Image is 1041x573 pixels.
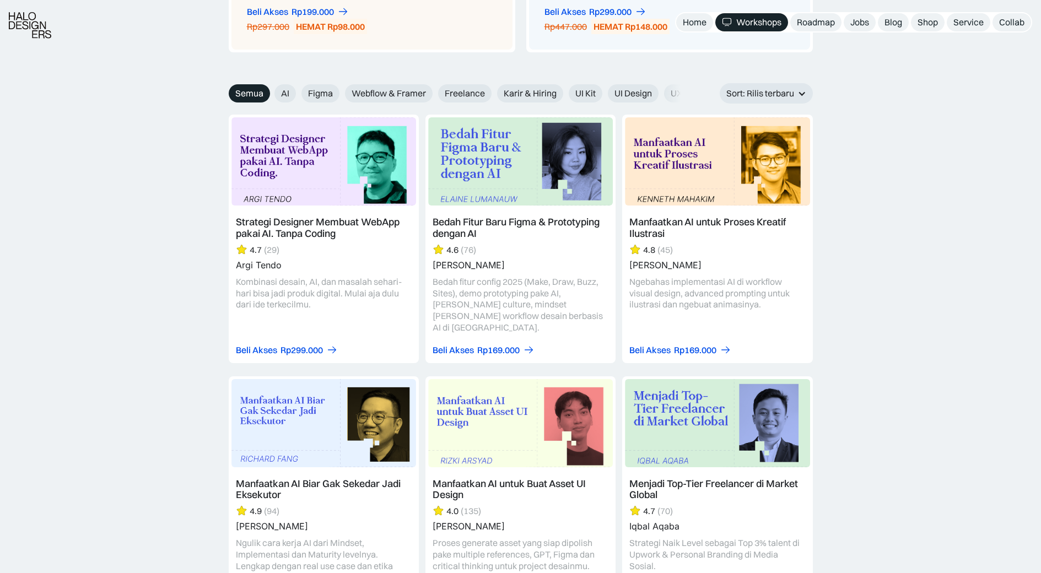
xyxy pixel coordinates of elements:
div: Sort: Rilis terbaru [726,88,794,99]
span: AI [281,88,289,99]
a: Jobs [844,13,876,31]
span: UI Design [614,88,652,99]
div: HEMAT Rp98.000 [296,21,365,33]
div: Jobs [850,17,869,28]
div: Sort: Rilis terbaru [720,83,813,104]
a: Service [947,13,990,31]
div: Collab [999,17,1024,28]
span: UI Kit [575,88,596,99]
div: HEMAT Rp148.000 [594,21,667,33]
div: Beli Akses [433,344,474,356]
div: Service [953,17,984,28]
div: Shop [918,17,938,28]
a: Roadmap [790,13,842,31]
a: Beli AksesRp169.000 [629,344,731,356]
a: Workshops [715,13,788,31]
a: Blog [878,13,909,31]
div: Beli Akses [629,344,671,356]
div: Rp299.000 [589,6,632,18]
a: Collab [993,13,1031,31]
div: Beli Akses [247,6,288,18]
span: Freelance [445,88,485,99]
a: Beli AksesRp299.000 [236,344,338,356]
div: Beli Akses [544,6,586,18]
a: Shop [911,13,945,31]
div: Rp447.000 [544,21,587,33]
span: Karir & Hiring [504,88,557,99]
div: Workshops [736,17,781,28]
span: UX Design [671,88,711,99]
a: Beli AksesRp199.000 [247,6,349,18]
a: Beli AksesRp169.000 [433,344,535,356]
div: Rp169.000 [674,344,716,356]
a: Home [676,13,713,31]
div: Blog [884,17,902,28]
span: Semua [235,88,263,99]
span: Webflow & Framer [352,88,426,99]
div: Rp199.000 [292,6,334,18]
form: Email Form [229,84,686,102]
span: Figma [308,88,333,99]
div: Rp299.000 [281,344,323,356]
div: Beli Akses [236,344,277,356]
div: Rp169.000 [477,344,520,356]
div: Rp297.000 [247,21,289,33]
div: Home [683,17,706,28]
a: Beli AksesRp299.000 [544,6,646,18]
div: Roadmap [797,17,835,28]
